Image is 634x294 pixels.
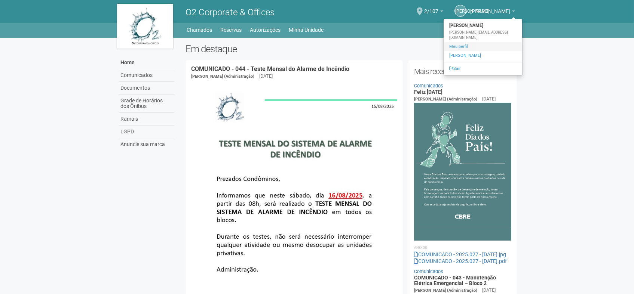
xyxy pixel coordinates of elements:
a: 2/107 [424,9,443,15]
span: [PERSON_NAME] (Administração) [414,97,477,102]
a: Ramais [119,113,174,126]
span: O2 Corporate & Offices [186,7,275,18]
h2: Mais recentes [414,66,512,77]
a: Comunicados [414,83,443,89]
a: COMUNICADO - 043 - Manutenção Elétrica Emergencial – Bloco 2 [414,275,496,286]
span: [PERSON_NAME] (Administração) [414,288,477,293]
a: [PERSON_NAME] [454,5,466,17]
div: [DATE] [482,287,496,294]
a: COMUNICADO - 2025.027 - [DATE].pdf [414,258,507,264]
a: Comunicados [414,269,443,274]
a: Minha Unidade [289,25,324,35]
a: Autorizações [250,25,281,35]
img: COMUNICADO%20-%202025.027%20-%20Dia%20dos%20Pais.jpg [414,103,512,241]
div: [PERSON_NAME][EMAIL_ADDRESS][DOMAIN_NAME] [444,30,522,40]
div: [DATE] [259,73,273,80]
li: Anexos [414,244,512,251]
strong: [PERSON_NAME] [444,21,522,30]
a: Chamados [187,25,212,35]
span: Juliana Oliveira [470,1,510,14]
a: Reservas [221,25,242,35]
img: logo.jpg [117,4,173,49]
h2: Em destaque [186,43,517,55]
a: Sair [444,64,522,73]
a: Feliz [DATE] [414,89,442,95]
a: Home [119,56,174,69]
a: LGPD [119,126,174,138]
a: Documentos [119,82,174,95]
a: Comunicados [119,69,174,82]
div: [DATE] [482,96,496,102]
a: COMUNICADO - 2025.027 - [DATE].jpg [414,251,506,257]
a: [PERSON_NAME] [444,51,522,60]
a: Meu perfil [444,42,522,51]
span: 2/107 [424,1,438,14]
a: Grade de Horários dos Ônibus [119,95,174,113]
span: [PERSON_NAME] (Administração) [191,74,254,79]
a: COMUNICADO - 044 - Teste Mensal do Alarme de Incêndio [191,65,349,72]
a: [PERSON_NAME] [470,9,515,15]
a: Anuncie sua marca [119,138,174,151]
